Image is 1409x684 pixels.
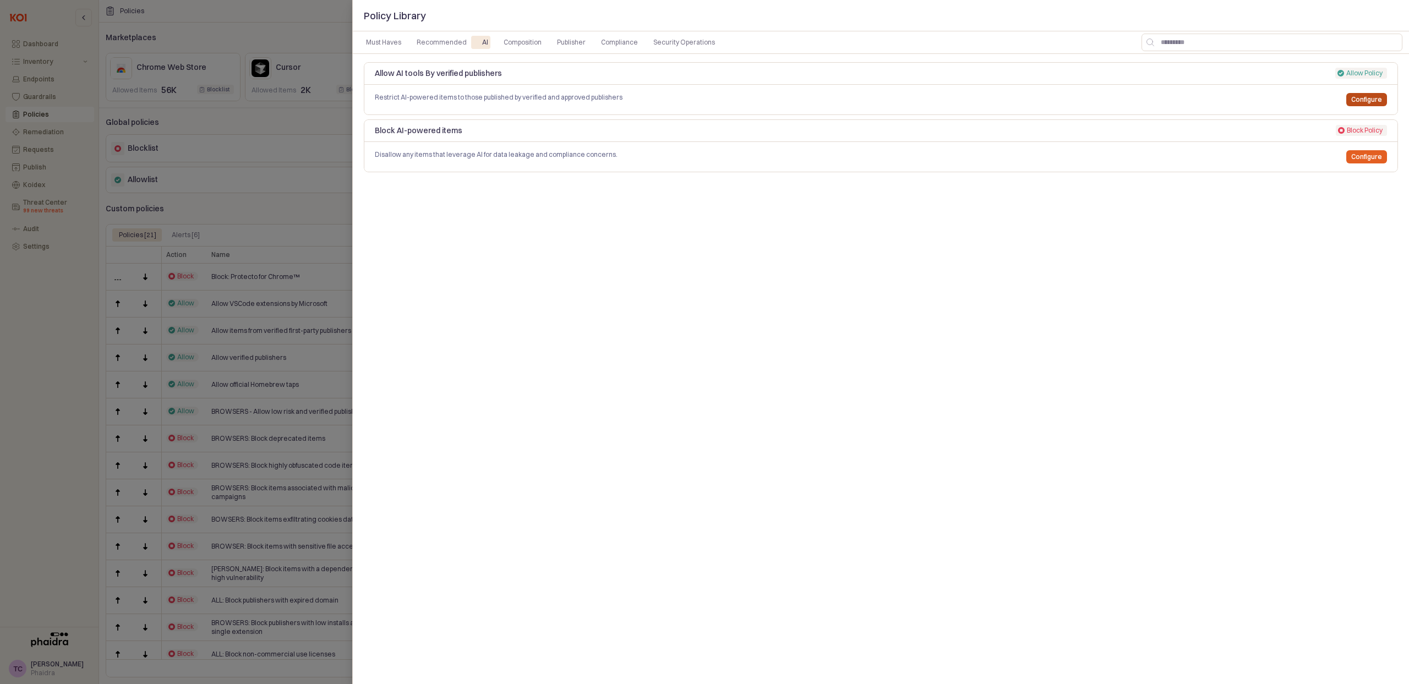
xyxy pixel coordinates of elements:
div: Must Haves [366,36,401,49]
div: Publisher [550,36,592,49]
div: Security Operations [653,36,715,49]
div: Compliance [594,36,645,49]
div: Composition [504,36,542,49]
div: Security Operations [647,36,722,49]
div: Recommended [410,36,473,49]
div: Publisher [557,36,586,49]
p: Block AI-powered items [375,125,1132,136]
div: AI [482,36,488,49]
p: Allow AI tools By verified publishers [375,68,1132,79]
div: Composition [497,36,548,49]
p: Disallow any items that leverage AI for data leakage and compliance concerns. [375,150,1217,160]
div: Block Policy [1347,125,1383,136]
p: Policy Library [364,8,1137,23]
p: Configure [1351,152,1382,161]
div: Allow Policy [1346,68,1383,79]
button: Configure [1346,93,1387,106]
div: Must Haves [359,36,408,49]
div: Recommended [417,36,467,49]
div: Compliance [601,36,638,49]
p: Restrict AI-powered items to those published by verified and approved publishers [375,92,1217,102]
p: Configure [1351,95,1382,104]
button: Configure [1346,150,1387,163]
div: AI [476,36,495,49]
